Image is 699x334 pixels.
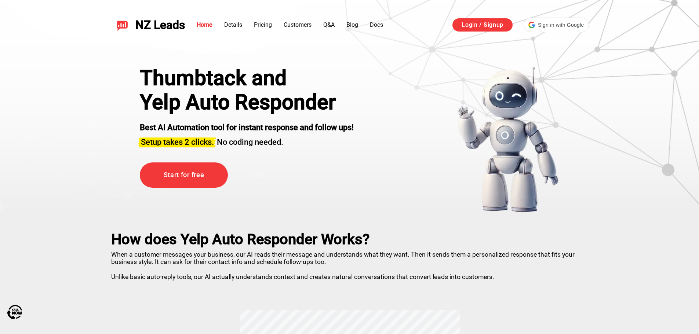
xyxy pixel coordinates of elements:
[140,123,354,132] strong: Best AI Automation tool for instant response and follow ups!
[457,66,559,213] img: yelp bot
[111,231,588,248] h2: How does Yelp Auto Responder Works?
[140,66,354,90] div: Thumbtack and
[323,21,335,28] a: Q&A
[452,18,513,32] a: Login / Signup
[141,137,214,147] span: Setup takes 2 clicks.
[140,90,354,114] h1: Yelp Auto Responder
[254,21,272,28] a: Pricing
[224,21,242,28] a: Details
[370,21,383,28] a: Docs
[140,162,228,188] a: Start for free
[111,248,588,280] p: When a customer messages your business, our AI reads their message and understands what they want...
[7,305,22,319] img: Call Now
[538,21,584,29] span: Sign in with Google
[284,21,312,28] a: Customers
[197,21,212,28] a: Home
[140,133,354,148] h3: No coding needed.
[346,21,358,28] a: Blog
[116,19,128,31] img: NZ Leads logo
[524,18,589,32] div: Sign in with Google
[135,18,185,32] span: NZ Leads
